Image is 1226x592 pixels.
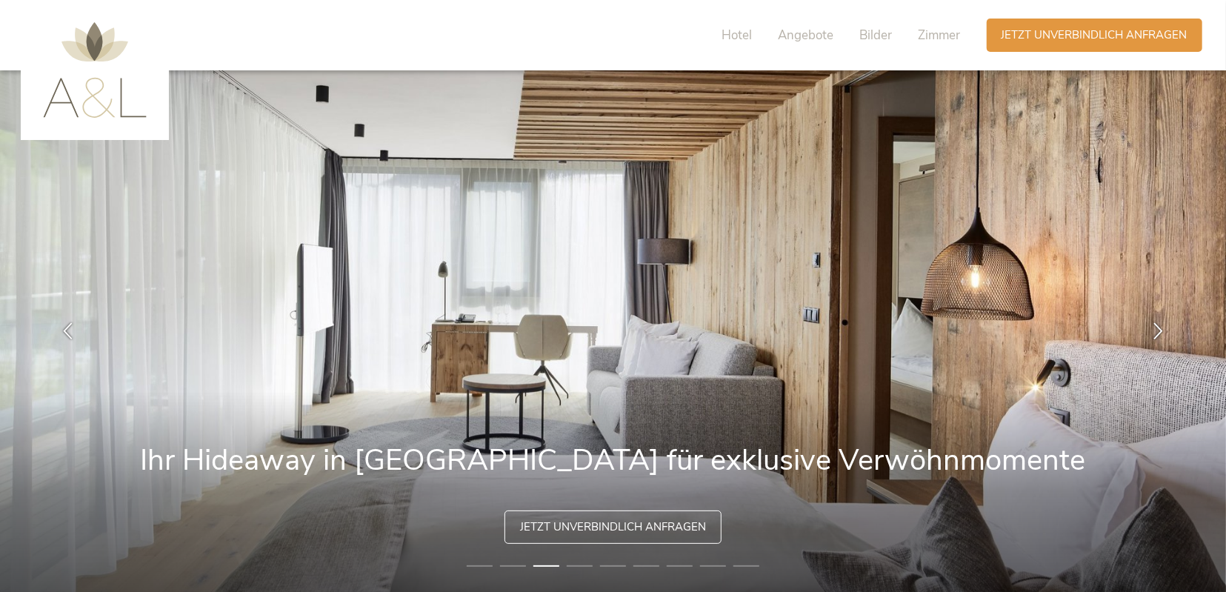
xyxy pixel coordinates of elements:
[520,519,706,535] span: Jetzt unverbindlich anfragen
[1002,27,1187,43] span: Jetzt unverbindlich anfragen
[43,22,147,118] img: AMONTI & LUNARIS Wellnessresort
[779,27,834,44] span: Angebote
[919,27,961,44] span: Zimmer
[722,27,753,44] span: Hotel
[860,27,893,44] span: Bilder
